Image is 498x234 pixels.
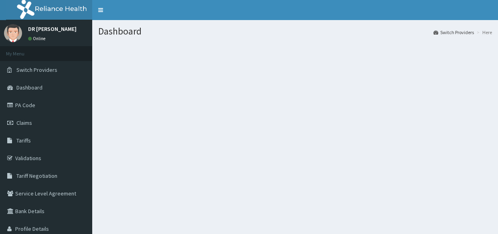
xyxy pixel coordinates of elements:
[16,119,32,126] span: Claims
[433,29,474,36] a: Switch Providers
[28,36,47,41] a: Online
[98,26,492,37] h1: Dashboard
[16,172,57,179] span: Tariff Negotiation
[475,29,492,36] li: Here
[4,24,22,42] img: User Image
[16,84,43,91] span: Dashboard
[28,26,77,32] p: DR [PERSON_NAME]
[16,137,31,144] span: Tariffs
[16,66,57,73] span: Switch Providers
